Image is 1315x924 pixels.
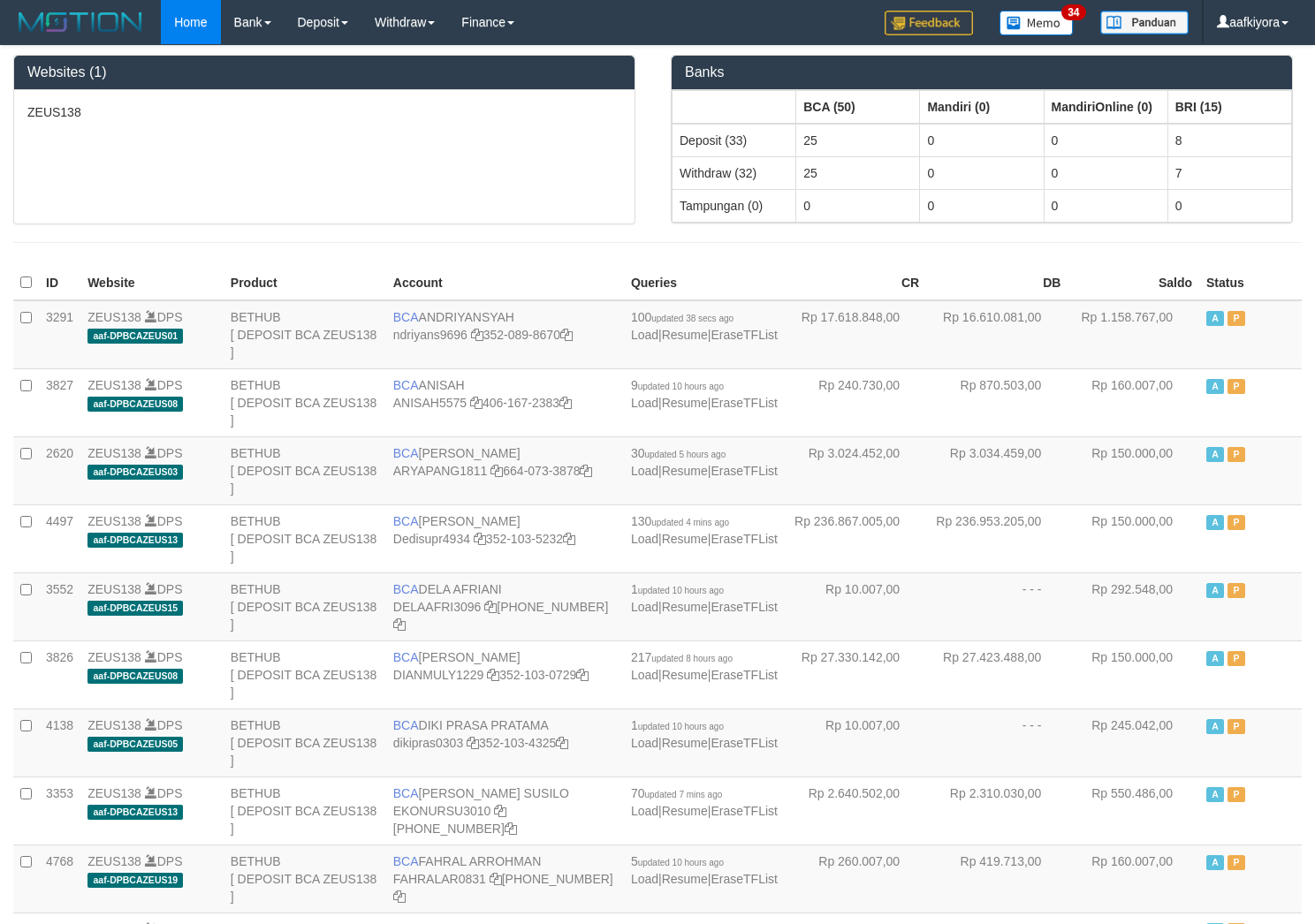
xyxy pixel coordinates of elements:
span: Active [1206,651,1224,666]
a: ZEUS138 [87,786,141,800]
td: BETHUB [ DEPOSIT BCA ZEUS138 ] [224,776,386,844]
td: DIKI PRASA PRATAMA 352-103-4325 [386,708,624,776]
th: Website [80,266,224,300]
a: FAHRALAR0831 [393,872,486,886]
a: Load [631,804,658,818]
td: BETHUB [ DEPOSIT BCA ZEUS138 ] [224,708,386,776]
td: [PERSON_NAME] SUSILO [PHONE_NUMBER] [386,776,624,844]
a: Copy ndriyans9696 to clipboard [471,328,483,342]
a: Load [631,532,658,546]
td: DPS [80,572,224,640]
span: 100 [631,310,734,324]
th: Group: activate to sort column ascending [1167,90,1291,124]
span: updated 10 hours ago [638,586,724,595]
a: dikipras0303 [393,736,463,750]
span: 30 [631,446,726,460]
td: Rp 236.953.205,00 [926,504,1068,572]
th: DB [926,266,1068,300]
td: 2620 [39,436,80,504]
a: Resume [662,464,708,478]
td: DPS [80,844,224,913]
a: Copy 8692458639 to clipboard [393,617,406,632]
td: Deposit (33) [673,124,796,157]
span: | | [631,310,778,342]
a: ZEUS138 [87,514,141,528]
a: Load [631,600,658,614]
span: updated 10 hours ago [638,722,724,731]
span: updated 38 secs ago [651,314,734,323]
td: 3826 [39,640,80,708]
td: 0 [1044,189,1167,222]
a: DIANMULY1229 [393,668,483,682]
span: Paused [1228,311,1245,326]
td: DPS [80,504,224,572]
td: DPS [80,708,224,776]
td: Rp 10.007,00 [785,708,926,776]
span: Paused [1228,583,1245,598]
span: 1 [631,718,724,732]
th: Saldo [1068,266,1199,300]
span: updated 8 hours ago [651,654,733,663]
span: updated 5 hours ago [644,450,726,459]
img: MOTION_logo.png [13,9,148,35]
a: EraseTFList [711,872,777,886]
a: Copy DELAAFRI3096 to clipboard [484,600,497,614]
td: ANISAH 406-167-2383 [386,368,624,436]
span: updated 7 mins ago [644,790,722,799]
h3: Banks [685,64,1279,80]
a: Copy Dedisupr4934 to clipboard [474,532,486,546]
span: Paused [1228,787,1245,802]
a: Load [631,396,658,410]
td: 4138 [39,708,80,776]
a: Copy ARYAPANG1811 to clipboard [490,464,503,478]
span: BCA [393,514,419,528]
h3: Websites (1) [27,64,621,80]
span: Active [1206,719,1224,734]
td: DPS [80,640,224,708]
span: Active [1206,855,1224,870]
span: aaf-DPBCAZEUS08 [87,669,183,684]
td: 7 [1167,156,1291,189]
a: Load [631,668,658,682]
a: Copy 3520898670 to clipboard [560,328,573,342]
a: Copy FAHRALAR0831 to clipboard [490,872,502,886]
td: FAHRAL ARROHMAN [PHONE_NUMBER] [386,844,624,913]
span: 34 [1061,4,1085,20]
td: DPS [80,300,224,369]
a: EKONURSU3010 [393,804,491,818]
a: Copy 3521034325 to clipboard [556,736,568,750]
td: 0 [796,189,920,222]
th: Group: activate to sort column ascending [920,90,1044,124]
span: Paused [1228,855,1245,870]
span: Paused [1228,651,1245,666]
a: EraseTFList [711,328,777,342]
span: aaf-DPBCAZEUS13 [87,805,183,820]
span: BCA [393,378,419,392]
td: BETHUB [ DEPOSIT BCA ZEUS138 ] [224,368,386,436]
a: ZEUS138 [87,446,141,460]
a: ZEUS138 [87,378,141,392]
td: [PERSON_NAME] 664-073-3878 [386,436,624,504]
a: Copy ANISAH5575 to clipboard [470,396,483,410]
th: CR [785,266,926,300]
td: BETHUB [ DEPOSIT BCA ZEUS138 ] [224,844,386,913]
td: Rp 160.007,00 [1068,844,1199,913]
span: Paused [1228,379,1245,394]
span: Active [1206,379,1224,394]
td: Rp 150.000,00 [1068,504,1199,572]
span: BCA [393,582,419,596]
a: Copy 5665095158 to clipboard [393,890,406,904]
span: aaf-DPBCAZEUS15 [87,601,183,616]
td: Rp 27.330.142,00 [785,640,926,708]
td: Rp 245.042,00 [1068,708,1199,776]
span: | | [631,786,778,818]
img: Feedback.jpg [885,11,973,35]
td: Rp 550.486,00 [1068,776,1199,844]
td: DPS [80,436,224,504]
a: Load [631,872,658,886]
a: Copy 6640733878 to clipboard [580,464,592,478]
td: Rp 292.548,00 [1068,572,1199,640]
td: 4497 [39,504,80,572]
span: Paused [1228,719,1245,734]
span: 70 [631,786,722,800]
